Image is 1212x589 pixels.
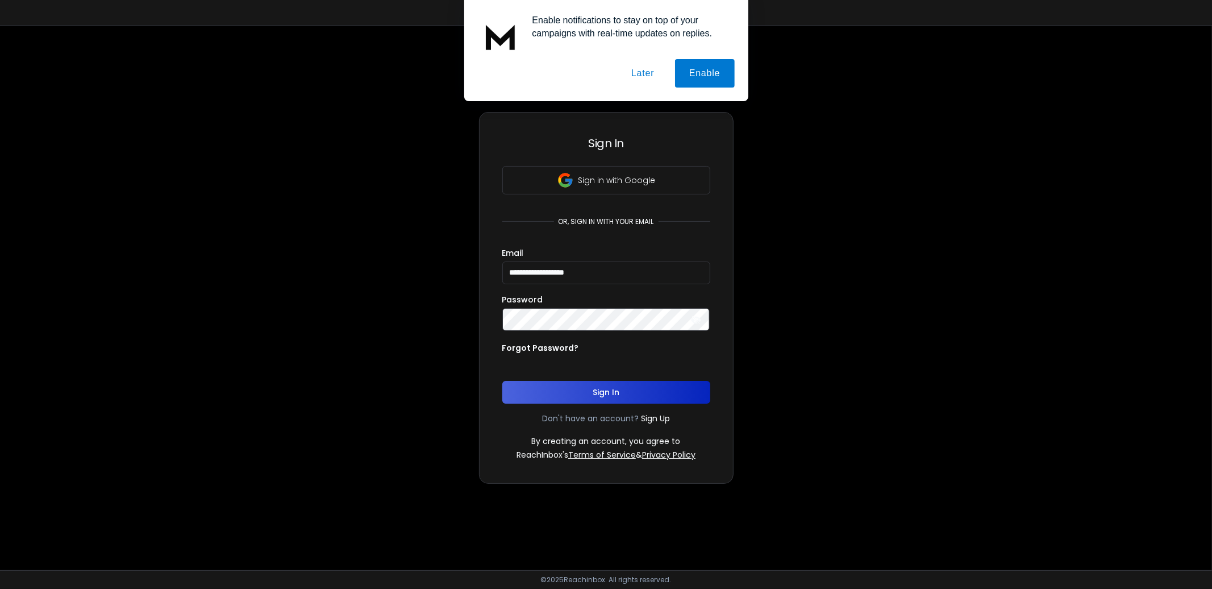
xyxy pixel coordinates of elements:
[675,59,735,88] button: Enable
[502,342,579,354] p: Forgot Password?
[542,413,639,424] p: Don't have an account?
[502,296,543,304] label: Password
[523,14,735,40] div: Enable notifications to stay on top of your campaigns with real-time updates on replies.
[502,381,710,404] button: Sign In
[517,449,695,461] p: ReachInbox's &
[642,449,695,461] a: Privacy Policy
[641,413,670,424] a: Sign Up
[502,249,524,257] label: Email
[478,14,523,59] img: notification icon
[617,59,668,88] button: Later
[502,135,710,151] h3: Sign In
[541,575,672,584] p: © 2025 Reachinbox. All rights reserved.
[578,175,656,186] p: Sign in with Google
[568,449,636,461] a: Terms of Service
[502,166,710,194] button: Sign in with Google
[554,217,659,226] p: or, sign in with your email
[532,435,681,447] p: By creating an account, you agree to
